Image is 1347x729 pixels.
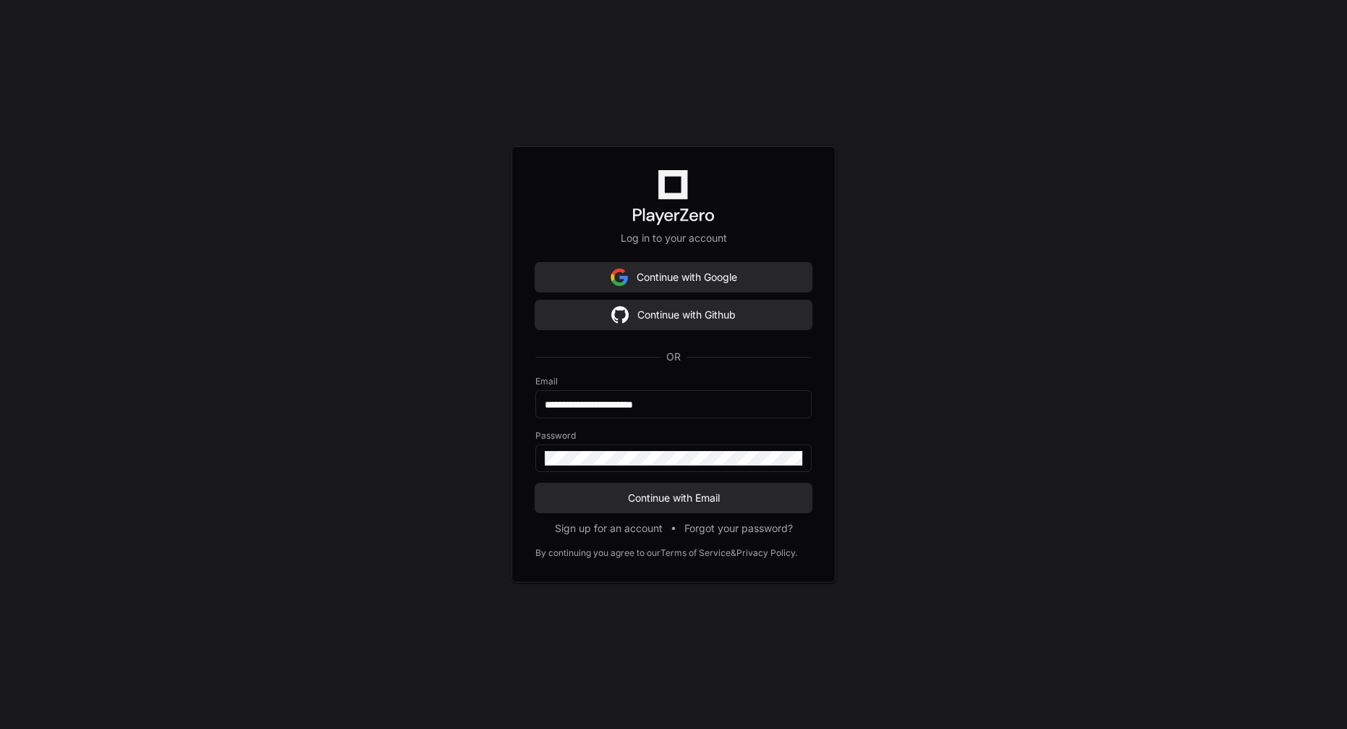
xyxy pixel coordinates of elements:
p: Log in to your account [535,231,812,245]
button: Continue with Google [535,263,812,292]
label: Password [535,430,812,442]
img: Sign in with google [611,263,628,292]
a: Privacy Policy. [736,547,797,559]
span: Continue with Email [535,491,812,505]
button: Forgot your password? [684,521,793,536]
span: OR [660,350,687,364]
a: Terms of Service [660,547,731,559]
label: Email [535,376,812,387]
img: Sign in with google [611,300,629,329]
button: Sign up for an account [555,521,663,536]
button: Continue with Email [535,484,812,513]
div: By continuing you agree to our [535,547,660,559]
div: & [731,547,736,559]
button: Continue with Github [535,300,812,329]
